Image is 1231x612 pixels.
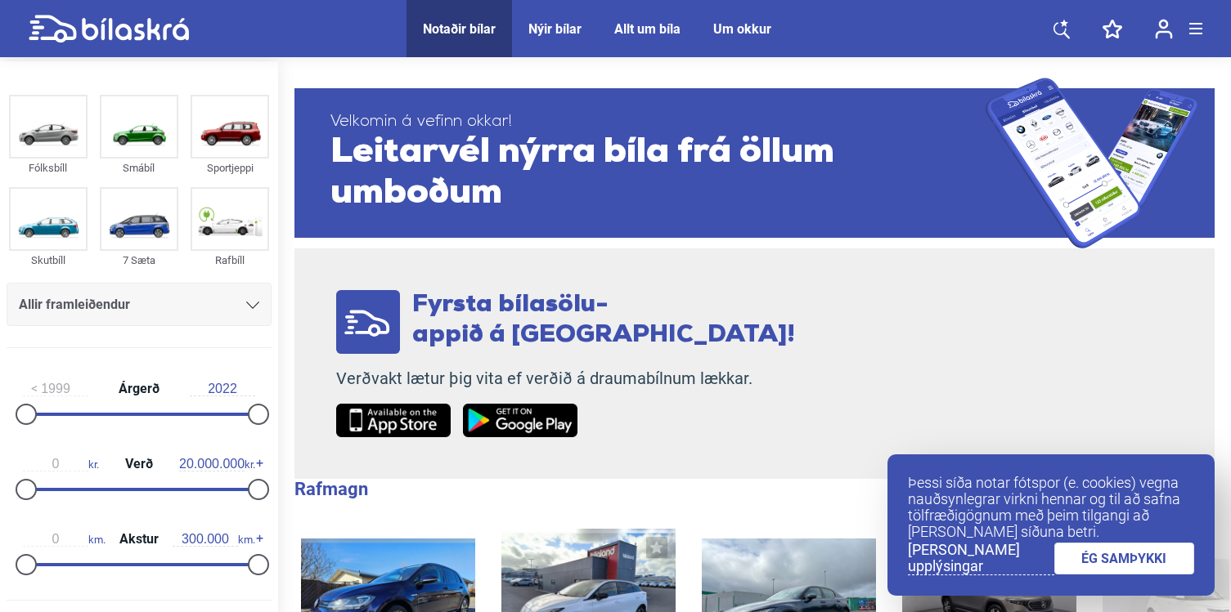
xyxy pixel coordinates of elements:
[19,293,130,316] span: Allir framleiðendur
[908,475,1194,540] p: Þessi síða notar fótspor (e. cookies) vegna nauðsynlegrar virkni hennar og til að safna tölfræðig...
[330,112,986,132] span: Velkomin á vefinn okkar!
[115,382,164,395] span: Árgerð
[336,369,795,389] p: Verðvakt lætur þig vita ef verðið á draumabílnum lækkar.
[23,457,99,471] span: kr.
[191,251,269,270] div: Rafbíll
[908,542,1054,575] a: [PERSON_NAME] upplýsingar
[100,251,178,270] div: 7 Sæta
[614,21,681,37] a: Allt um bíla
[1054,543,1195,574] a: ÉG SAMÞYKKI
[9,159,88,177] div: Fólksbíll
[528,21,582,37] a: Nýir bílar
[713,21,771,37] a: Um okkur
[423,21,496,37] a: Notaðir bílar
[330,132,986,214] span: Leitarvél nýrra bíla frá öllum umboðum
[412,293,795,348] span: Fyrsta bílasölu- appið á [GEOGRAPHIC_DATA]!
[9,251,88,270] div: Skutbíll
[23,532,106,547] span: km.
[294,479,368,499] b: Rafmagn
[1155,19,1173,39] img: user-login.svg
[179,457,255,471] span: kr.
[121,458,157,471] span: Verð
[294,78,1215,248] a: Velkomin á vefinn okkar!Leitarvél nýrra bíla frá öllum umboðum
[115,533,163,546] span: Akstur
[100,159,178,177] div: Smábíl
[191,159,269,177] div: Sportjeppi
[173,532,255,547] span: km.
